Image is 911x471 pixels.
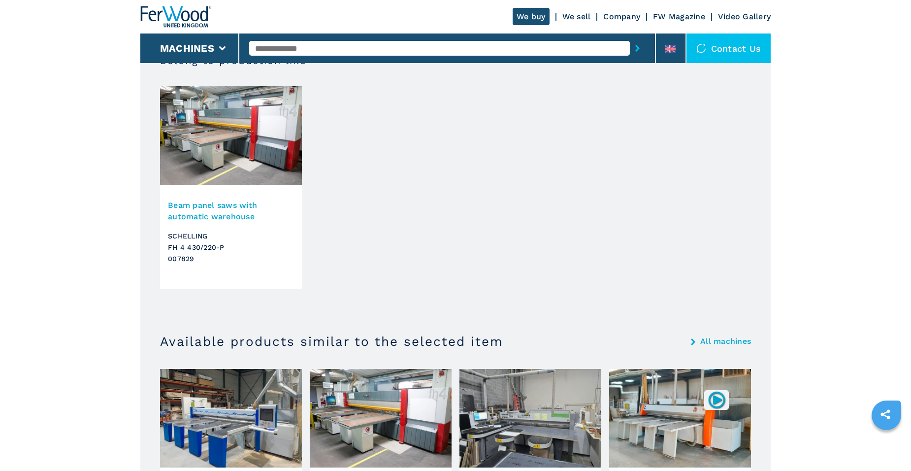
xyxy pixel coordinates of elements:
a: sharethis [873,402,898,427]
a: FW Magazine [653,12,705,21]
h3: Available products similar to the selected item [160,334,503,349]
a: Company [603,12,640,21]
img: Contact us [696,43,706,53]
a: Beam panel saws with automatic warehouse SCHELLING FH 4 430/220-PBeam panel saws with automatic w... [160,86,302,289]
button: Machines [160,42,214,54]
a: Video Gallery [718,12,771,21]
h3: SCHELLING FH 4 430/220-P 007829 [168,231,294,265]
h3: Beam panel saws with automatic warehouse [168,200,294,222]
img: Front Loading Beam Panel Saws HOLZMA HPP 250R/44/44 [160,369,302,468]
a: We sell [562,12,591,21]
img: 007764 [707,390,726,409]
img: Front Loading Beam Panel Saws SCHELLING FH 4 430/220-P [310,369,452,468]
img: Beam panel saws with automatic warehouse SCHELLING FH 4 430/220-P [160,86,302,185]
img: Ferwood [140,6,211,28]
button: submit-button [630,37,645,60]
iframe: Chat [869,427,904,464]
a: We buy [513,8,550,25]
div: Contact us [686,34,771,63]
img: Front Loading Beam Panel Saws SELCO SK 4 [459,369,601,468]
img: Front Loading Beam Panel Saws HOLZHER CUT 6120 [609,369,751,468]
a: All machines [700,337,751,345]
